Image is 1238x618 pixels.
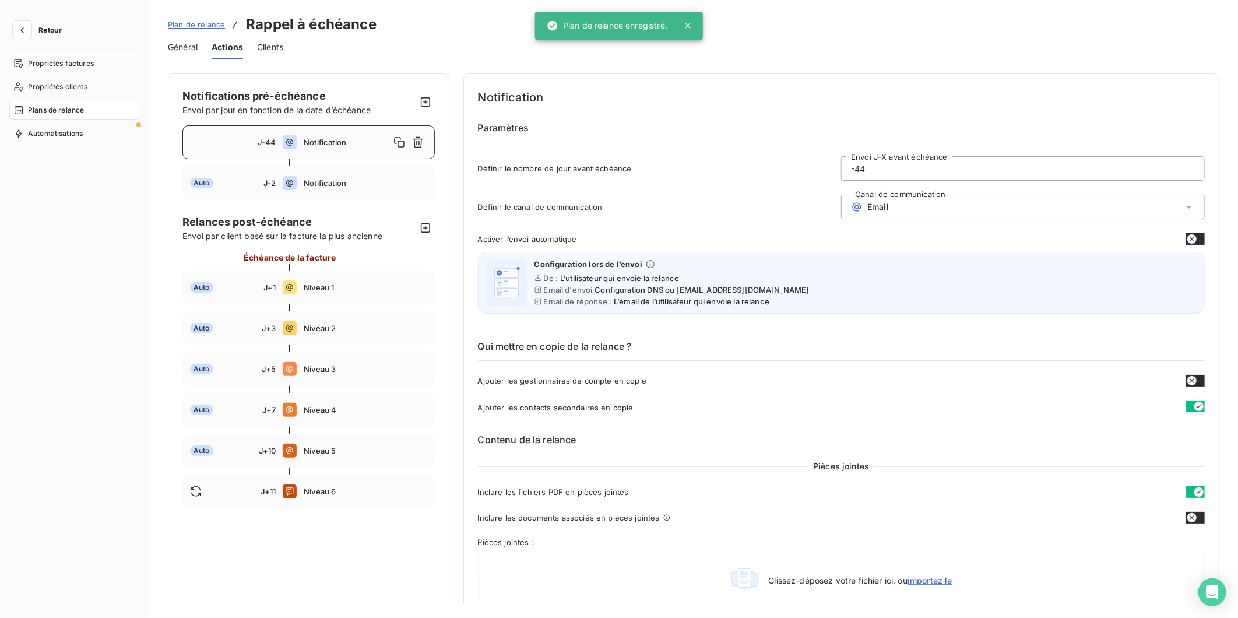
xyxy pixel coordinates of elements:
span: Notification [304,178,427,188]
span: Auto [190,178,213,188]
h4: Notification [478,88,1205,107]
span: Pièces jointes : [478,538,1205,547]
span: J+5 [262,364,276,374]
h6: Paramètres [478,121,1205,142]
span: Automatisations [28,128,83,139]
a: Propriétés factures [9,54,139,73]
span: Définir le nombre de jour avant échéance [478,164,842,173]
span: Auto [190,364,213,374]
span: Relances post-échéance [182,214,416,230]
span: Email de réponse : [544,297,612,306]
span: Plan de relance [168,20,225,29]
span: J-44 [258,138,276,147]
span: Niveau 1 [304,283,427,292]
span: Plans de relance [28,105,84,115]
span: Inclure les fichiers PDF en pièces jointes [478,487,629,497]
span: J+7 [262,405,276,415]
span: Configuration DNS ou [EMAIL_ADDRESS][DOMAIN_NAME] [595,285,809,294]
span: Niveau 4 [304,405,427,415]
img: illustration [730,566,759,594]
span: J+3 [262,324,276,333]
span: Envoi par jour en fonction de la date d’échéance [182,105,371,115]
h6: Contenu de la relance [478,433,1205,447]
span: Envoi par client basé sur la facture la plus ancienne [182,230,416,242]
img: illustration helper email [488,264,525,301]
span: importez le [908,575,952,585]
span: Pièces jointes [808,461,874,472]
span: Auto [190,405,213,415]
span: Activer l’envoi automatique [478,234,577,244]
span: J-2 [263,178,276,188]
span: Retour [38,27,62,34]
span: Notifications pré-échéance [182,90,326,102]
span: Email d'envoi [544,285,593,294]
span: Niveau 5 [304,446,427,455]
div: Plan de relance enregistré. [547,15,667,36]
span: Configuration lors de l’envoi [534,259,642,269]
span: L’email de l’utilisateur qui envoie la relance [614,297,769,306]
a: Automatisations [9,124,139,143]
span: Échéance de la facture [244,251,336,264]
span: L’utilisateur qui envoie la relance [560,273,679,283]
span: De : [544,273,558,283]
span: Auto [190,445,213,456]
span: J+10 [259,446,276,455]
span: Propriétés factures [28,58,94,69]
span: Actions [212,41,243,53]
span: Niveau 2 [304,324,427,333]
span: Auto [190,323,213,333]
span: Glissez-déposez votre fichier ici, ou [768,575,952,585]
span: Définir le canal de communication [478,202,842,212]
span: J+1 [263,283,276,292]
span: Niveau 6 [304,487,427,496]
button: Retour [9,21,71,40]
div: Open Intercom Messenger [1198,578,1226,606]
span: Ajouter les contacts secondaires en copie [478,403,634,412]
span: J+11 [261,487,276,496]
span: Propriétés clients [28,82,87,92]
span: Clients [257,41,283,53]
span: Email [867,202,889,212]
span: Niveau 3 [304,364,427,374]
a: Plans de relance [9,101,139,120]
span: Auto [190,282,213,293]
h6: Qui mettre en copie de la relance ? [478,339,1205,361]
span: Ajouter les gestionnaires de compte en copie [478,376,647,385]
span: Inclure les documents associés en pièces jointes [478,513,660,522]
h3: Rappel à échéance [246,14,377,35]
span: Général [168,41,198,53]
span: Notification [304,138,389,147]
a: Plan de relance [168,19,225,30]
a: Propriétés clients [9,78,139,96]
